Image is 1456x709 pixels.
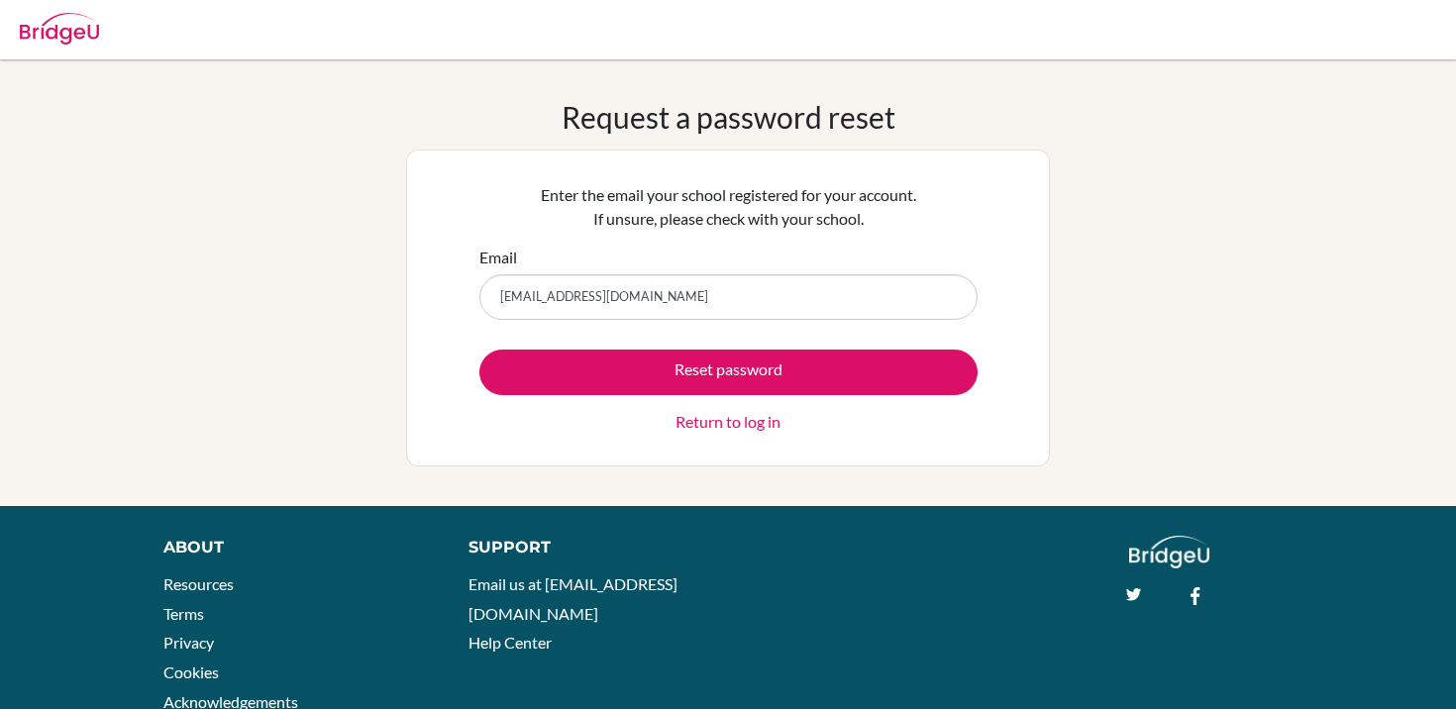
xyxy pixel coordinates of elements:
[1129,536,1209,568] img: logo_white@2x-f4f0deed5e89b7ecb1c2cc34c3e3d731f90f0f143d5ea2071677605dd97b5244.png
[20,13,99,45] img: Bridge-U
[468,574,677,623] a: Email us at [EMAIL_ADDRESS][DOMAIN_NAME]
[163,536,424,559] div: About
[479,246,517,269] label: Email
[163,574,234,593] a: Resources
[468,633,552,652] a: Help Center
[676,410,780,434] a: Return to log in
[562,99,895,135] h1: Request a password reset
[163,662,219,681] a: Cookies
[468,536,708,559] div: Support
[479,350,978,395] button: Reset password
[163,633,214,652] a: Privacy
[479,183,978,231] p: Enter the email your school registered for your account. If unsure, please check with your school.
[163,604,204,623] a: Terms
